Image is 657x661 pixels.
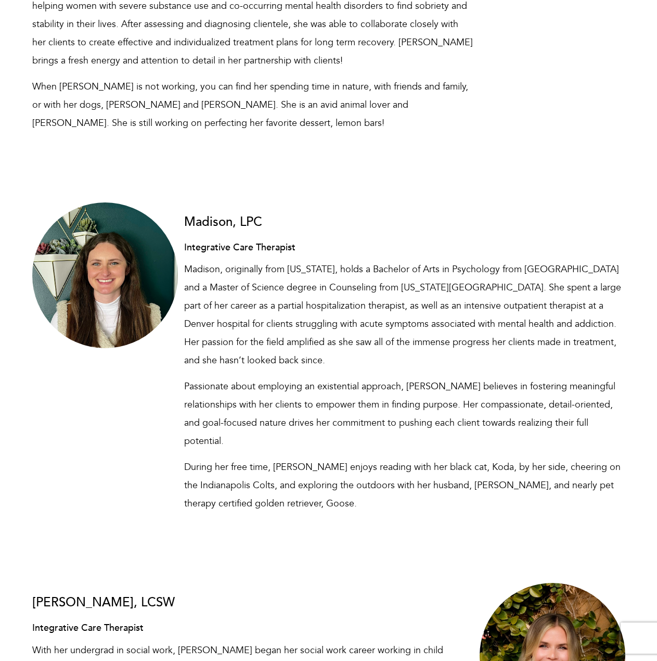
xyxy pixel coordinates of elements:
p: When [PERSON_NAME] is not working, you can find her spending time in nature, with friends and fam... [32,78,473,132]
p: Passionate about employing an existential approach, [PERSON_NAME] believes in fostering meaningfu... [184,377,625,450]
h3: [PERSON_NAME], LCSW [32,596,473,609]
p: Madison, originally from [US_STATE], holds a Bachelor of Arts in Psychology from [GEOGRAPHIC_DATA... [184,260,625,370]
p: During her free time, [PERSON_NAME] enjoys reading with her black cat, Koda, by her side, cheerin... [184,458,625,513]
h4: Integrative Care Therapist [32,623,473,633]
h4: Integrative Care Therapist [184,243,625,253]
h3: Madison, LPC [184,215,625,229]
